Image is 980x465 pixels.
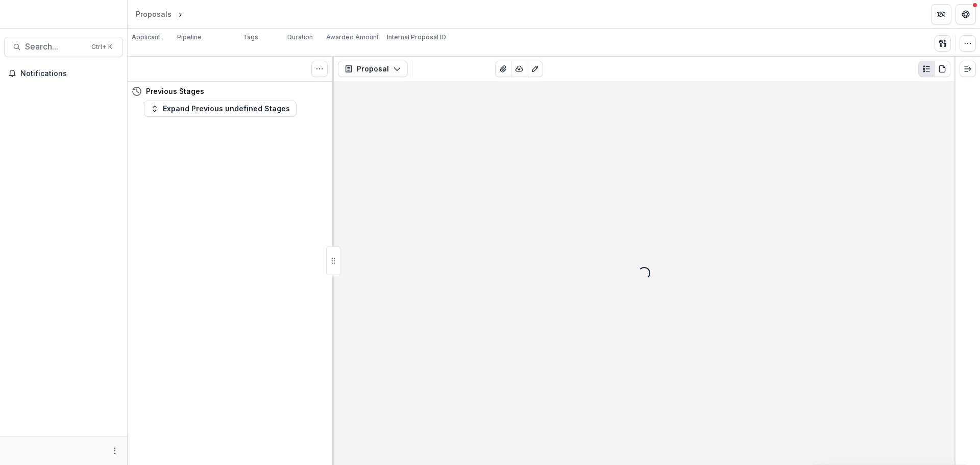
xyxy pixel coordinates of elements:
span: Notifications [20,69,119,78]
button: Partners [931,4,951,25]
button: Notifications [4,65,123,82]
p: Tags [243,33,258,42]
p: Applicant [132,33,160,42]
p: Duration [287,33,313,42]
button: More [109,445,121,457]
button: Expand right [960,61,976,77]
p: Awarded Amount [326,33,379,42]
button: View Attached Files [495,61,511,77]
button: Toggle View Cancelled Tasks [311,61,328,77]
div: Ctrl + K [89,41,114,53]
button: Search... [4,37,123,57]
button: Get Help [955,4,976,25]
button: Edit as form [527,61,543,77]
p: Internal Proposal ID [387,33,446,42]
span: Search... [25,42,85,52]
button: PDF view [934,61,950,77]
div: Proposals [136,9,171,19]
button: Plaintext view [918,61,935,77]
h4: Previous Stages [146,86,204,96]
a: Proposals [132,7,176,21]
nav: breadcrumb [132,7,228,21]
p: Pipeline [177,33,202,42]
button: Expand Previous undefined Stages [144,101,297,117]
button: Proposal [338,61,408,77]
